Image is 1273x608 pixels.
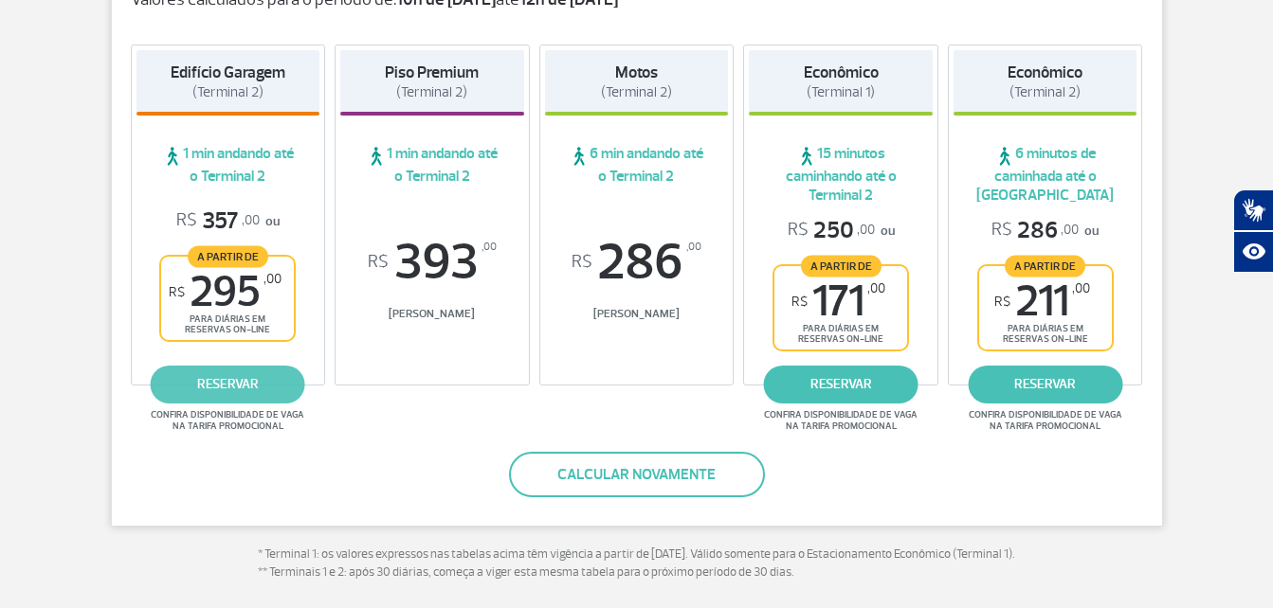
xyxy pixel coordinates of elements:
[954,144,1137,205] span: 6 minutos de caminhada até o [GEOGRAPHIC_DATA]
[572,252,592,273] sup: R$
[991,216,1099,245] p: ou
[385,63,479,82] strong: Piso Premium
[1009,83,1081,101] span: (Terminal 2)
[966,409,1125,432] span: Confira disponibilidade de vaga na tarifa promocional
[264,271,282,287] sup: ,00
[396,83,467,101] span: (Terminal 2)
[867,280,885,296] sup: ,00
[509,452,765,497] button: Calcular novamente
[804,63,879,82] strong: Econômico
[169,271,282,313] span: 295
[761,409,920,432] span: Confira disponibilidade de vaga na tarifa promocional
[1008,63,1082,82] strong: Econômico
[176,206,260,236] span: 357
[1072,280,1090,296] sup: ,00
[791,294,808,310] sup: R$
[188,245,268,267] span: A partir de
[749,144,933,205] span: 15 minutos caminhando até o Terminal 2
[545,307,729,321] span: [PERSON_NAME]
[764,366,918,403] a: reservar
[192,83,264,101] span: (Terminal 2)
[176,206,280,236] p: ou
[994,294,1010,310] sup: R$
[991,216,1079,245] span: 286
[791,323,891,345] span: para diárias em reservas on-line
[136,144,320,186] span: 1 min andando até o Terminal 2
[482,237,497,258] sup: ,00
[995,323,1096,345] span: para diárias em reservas on-line
[791,280,885,323] span: 171
[968,366,1122,403] a: reservar
[545,144,729,186] span: 6 min andando até o Terminal 2
[258,545,1016,582] p: * Terminal 1: os valores expressos nas tabelas acima têm vigência a partir de [DATE]. Válido some...
[788,216,875,245] span: 250
[148,409,307,432] span: Confira disponibilidade de vaga na tarifa promocional
[686,237,701,258] sup: ,00
[340,144,524,186] span: 1 min andando até o Terminal 2
[1233,189,1273,231] button: Abrir tradutor de língua de sinais.
[615,63,658,82] strong: Motos
[1233,231,1273,273] button: Abrir recursos assistivos.
[807,83,875,101] span: (Terminal 1)
[340,237,524,288] span: 393
[177,313,278,335] span: para diárias em reservas on-line
[1233,189,1273,273] div: Plugin de acessibilidade da Hand Talk.
[994,280,1090,323] span: 211
[1005,255,1085,277] span: A partir de
[151,366,305,403] a: reservar
[340,307,524,321] span: [PERSON_NAME]
[169,284,185,300] sup: R$
[368,252,389,273] sup: R$
[601,83,672,101] span: (Terminal 2)
[788,216,895,245] p: ou
[545,237,729,288] span: 286
[171,63,285,82] strong: Edifício Garagem
[801,255,882,277] span: A partir de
